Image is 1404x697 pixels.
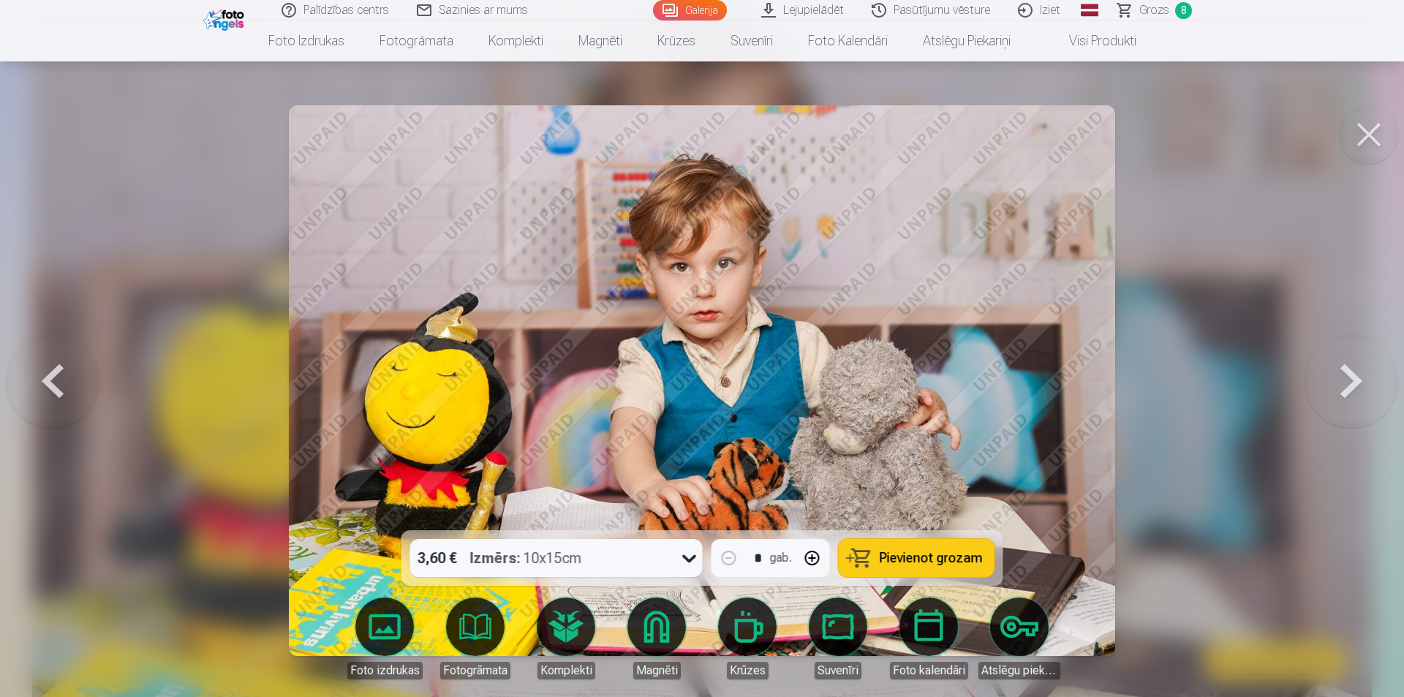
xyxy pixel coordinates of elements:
div: Fotogrāmata [440,662,510,679]
a: Foto izdrukas [251,20,362,61]
a: Visi produkti [1028,20,1154,61]
a: Atslēgu piekariņi [905,20,1028,61]
a: Komplekti [471,20,561,61]
a: Foto izdrukas [344,598,426,679]
strong: Izmērs : [470,548,521,568]
a: Suvenīri [713,20,790,61]
a: Magnēti [616,598,698,679]
div: 3,60 € [410,539,464,577]
div: Komplekti [537,662,595,679]
span: 8 [1175,2,1192,19]
a: Suvenīri [797,598,879,679]
button: Pievienot grozam [839,539,994,577]
a: Fotogrāmata [434,598,516,679]
a: Foto kalendāri [888,598,970,679]
span: Grozs [1139,1,1169,19]
span: Pievienot grozam [880,551,983,565]
a: Komplekti [525,598,607,679]
a: Magnēti [561,20,640,61]
a: Fotogrāmata [362,20,471,61]
div: Foto izdrukas [347,662,423,679]
div: Suvenīri [815,662,861,679]
div: Foto kalendāri [890,662,968,679]
div: Magnēti [633,662,681,679]
a: Foto kalendāri [790,20,905,61]
a: Krūzes [640,20,713,61]
div: gab. [770,549,792,567]
div: 10x15cm [470,539,582,577]
a: Krūzes [706,598,788,679]
div: Atslēgu piekariņi [978,662,1060,679]
a: Atslēgu piekariņi [978,598,1060,679]
div: Krūzes [727,662,769,679]
img: /fa1 [203,6,248,31]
